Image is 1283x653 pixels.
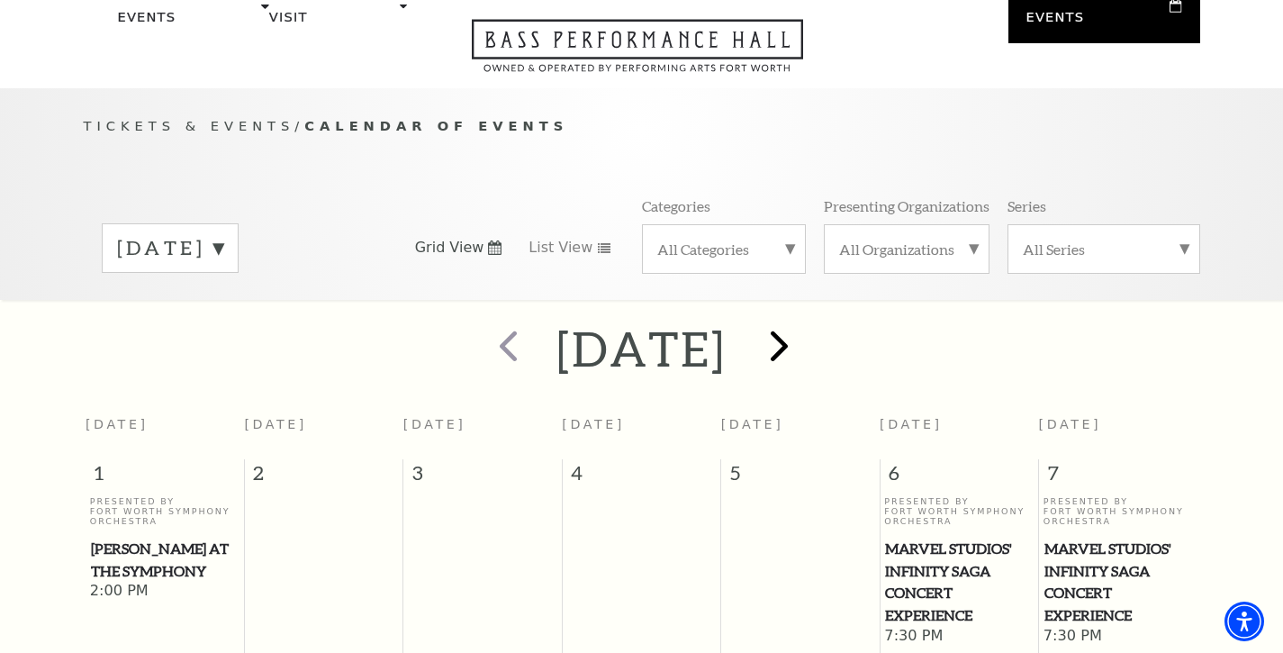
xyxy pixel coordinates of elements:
[1039,459,1197,495] span: 7
[86,417,149,431] span: [DATE]
[744,317,809,381] button: next
[556,320,727,377] h2: [DATE]
[407,19,868,88] a: Open this option
[884,496,1034,527] p: Presented By Fort Worth Symphony Orchestra
[563,459,720,495] span: 4
[84,115,1200,138] p: /
[529,238,592,258] span: List View
[90,582,239,602] span: 2:00 PM
[403,459,561,495] span: 3
[90,496,239,527] p: Presented By Fort Worth Symphony Orchestra
[84,118,295,133] span: Tickets & Events
[244,417,307,431] span: [DATE]
[1007,196,1046,215] p: Series
[1023,240,1185,258] label: All Series
[824,196,989,215] p: Presenting Organizations
[117,234,223,262] label: [DATE]
[86,459,244,495] span: 1
[880,417,943,431] span: [DATE]
[1039,417,1102,431] span: [DATE]
[474,317,539,381] button: prev
[90,538,239,582] a: Shakespeare at the Symphony
[1044,538,1193,627] a: Marvel Studios' Infinity Saga Concert Experience
[721,459,879,495] span: 5
[884,538,1034,627] a: Marvel Studios' Infinity Saga Concert Experience
[562,417,625,431] span: [DATE]
[245,459,402,495] span: 2
[1044,627,1193,647] span: 7:30 PM
[884,627,1034,647] span: 7:30 PM
[1044,496,1193,527] p: Presented By Fort Worth Symphony Orchestra
[642,196,710,215] p: Categories
[885,538,1033,627] span: Marvel Studios' Infinity Saga Concert Experience
[415,238,484,258] span: Grid View
[1044,538,1192,627] span: Marvel Studios' Infinity Saga Concert Experience
[304,118,568,133] span: Calendar of Events
[1224,602,1264,641] div: Accessibility Menu
[403,417,466,431] span: [DATE]
[721,417,784,431] span: [DATE]
[91,538,239,582] span: [PERSON_NAME] at the Symphony
[881,459,1038,495] span: 6
[657,240,791,258] label: All Categories
[839,240,974,258] label: All Organizations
